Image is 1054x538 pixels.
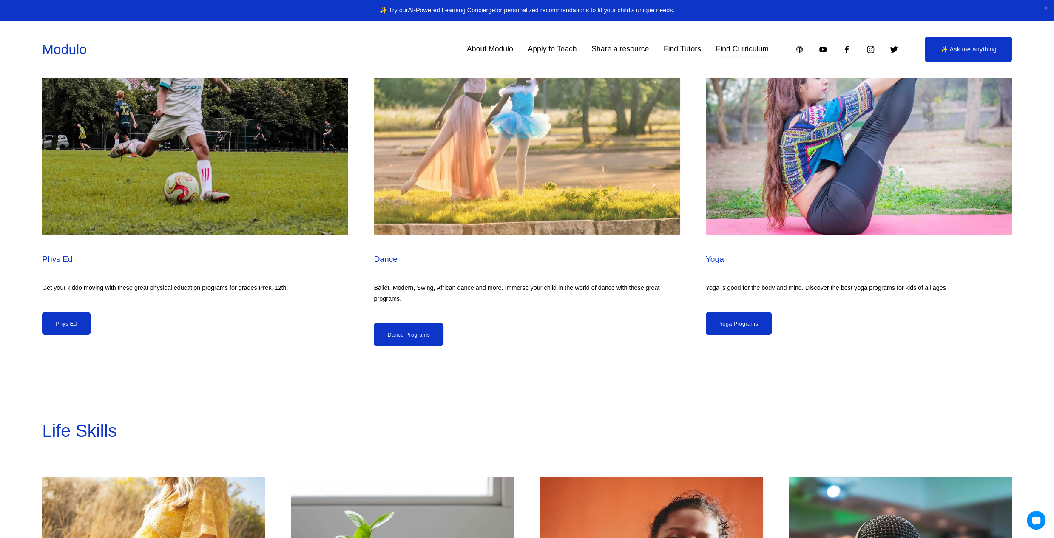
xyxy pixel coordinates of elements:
a: Find Curriculum [716,42,768,57]
a: YouTube [818,45,827,54]
a: Twitter [889,45,898,54]
p: Life Skills [42,415,1012,447]
a: Share a resource [591,42,649,57]
a: Modulo [42,42,87,57]
a: Find Tutors [664,42,701,57]
a: Apply to Teach [528,42,577,57]
a: Instagram [866,45,875,54]
a: Apple Podcasts [795,45,804,54]
a: Dance Programs [374,323,443,345]
a: AI-Powered Learning Concierge [408,7,495,14]
h2: Yoga [706,254,1012,264]
p: Get your kiddo moving with these great physical education programs for grades PreK-12th. [42,283,348,294]
h2: Dance [374,254,680,264]
p: Yoga is good for the body and mind. Discover the best yoga programs for kids of all ages [706,283,1012,294]
p: Ballet, Modern, Swing, African dance and more. Immerse your child in the world of dance with thes... [374,283,680,305]
h2: Phys Ed [42,254,348,264]
a: ✨ Ask me anything [925,37,1011,62]
a: Phys Ed [42,312,90,334]
a: Facebook [842,45,851,54]
a: Yoga Programs [706,312,772,334]
a: About Modulo [467,42,513,57]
